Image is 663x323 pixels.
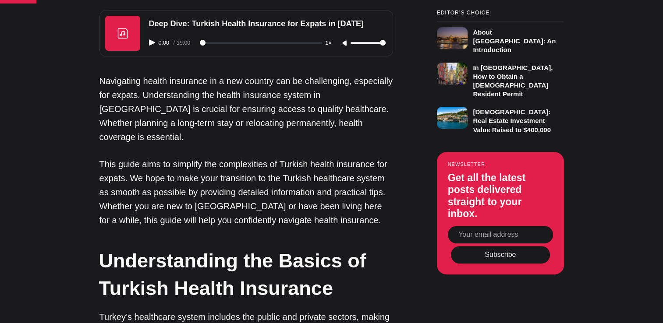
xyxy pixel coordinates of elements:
[324,40,340,46] button: Adjust playback speed
[99,74,393,144] p: Navigating health insurance in a new country can be challenging, especially for expats. Understan...
[437,59,564,98] a: In [GEOGRAPHIC_DATA], How to Obtain a [DEMOGRAPHIC_DATA] Resident Permit
[448,226,553,243] input: Your email address
[175,40,192,46] span: 19:00
[473,28,556,54] h3: About [GEOGRAPHIC_DATA]: An Introduction
[437,21,564,54] a: About [GEOGRAPHIC_DATA]: An Introduction
[99,247,393,302] h2: Understanding the Basics of Turkish Health Insurance
[448,161,553,167] small: Newsletter
[340,40,351,47] button: Unmute
[451,246,550,263] button: Subscribe
[473,108,551,133] h3: [DEMOGRAPHIC_DATA]: Real Estate Investment Value Raised to $400,000
[437,104,564,134] a: [DEMOGRAPHIC_DATA]: Real Estate Investment Value Raised to $400,000
[448,172,553,220] h3: Get all the latest posts delivered straight to your inbox.
[99,157,393,227] p: This guide aims to simplify the complexities of Turkish health insurance for expats. We hope to m...
[174,40,198,46] div: /
[157,40,174,46] span: 0:00
[437,10,564,16] small: Editor’s Choice
[149,39,157,46] button: Play audio
[473,64,553,98] h3: In [GEOGRAPHIC_DATA], How to Obtain a [DEMOGRAPHIC_DATA] Resident Permit
[144,16,391,32] div: Deep Dive: Turkish Health Insurance for Expats in [DATE]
